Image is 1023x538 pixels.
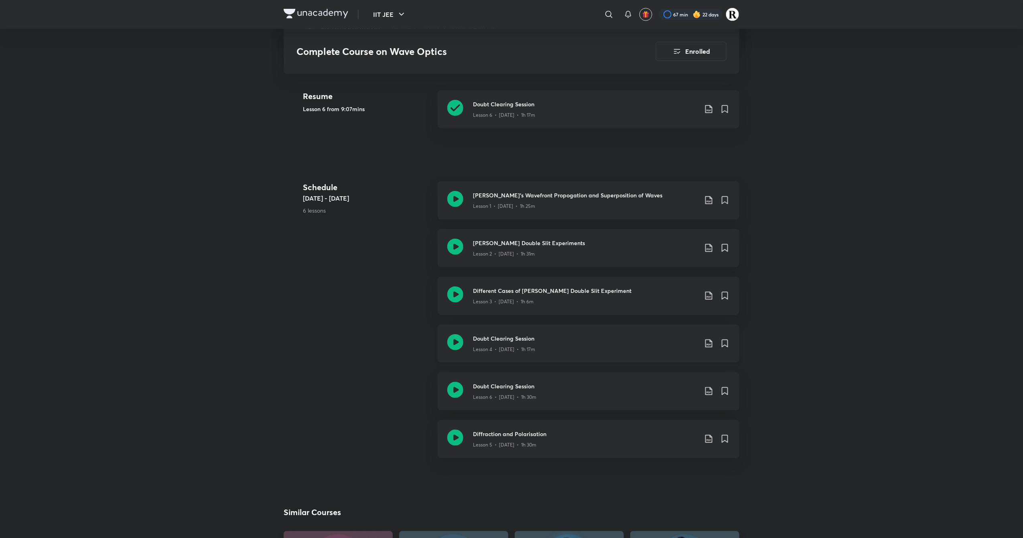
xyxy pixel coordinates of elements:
h5: Lesson 6 from 9:07mins [303,105,431,113]
h3: Complete Course on Wave Optics [296,46,611,57]
p: Lesson 1 • [DATE] • 1h 25m [473,203,535,210]
p: Lesson 4 • [DATE] • 1h 17m [473,346,535,353]
h3: Doubt Clearing Session [473,100,698,108]
p: Lesson 2 • [DATE] • 1h 31m [473,250,535,258]
p: 6 lessons [303,206,431,215]
p: Lesson 6 • [DATE] • 1h 17m [473,112,535,119]
h4: Resume [303,90,431,102]
h3: [PERSON_NAME]'s Wavefront Propogation and Superposition of Waves [473,191,698,199]
a: Diffraction and PolarisationLesson 5 • [DATE] • 1h 30m [438,420,739,468]
button: Enrolled [656,42,727,61]
h4: Schedule [303,181,431,193]
a: [PERSON_NAME]'s Wavefront Propogation and Superposition of WavesLesson 1 • [DATE] • 1h 25m [438,181,739,229]
h3: Different Cases of [PERSON_NAME] Double Slit Experiment [473,286,698,295]
p: Lesson 3 • [DATE] • 1h 6m [473,298,534,305]
h3: Doubt Clearing Session [473,382,698,390]
p: Lesson 5 • [DATE] • 1h 30m [473,441,536,449]
a: Doubt Clearing SessionLesson 6 • [DATE] • 1h 17m [438,90,739,138]
p: Lesson 6 • [DATE] • 1h 30m [473,394,536,401]
img: Rakhi Sharma [726,8,739,21]
button: avatar [639,8,652,21]
a: Different Cases of [PERSON_NAME] Double Slit ExperimentLesson 3 • [DATE] • 1h 6m [438,277,739,325]
a: [PERSON_NAME] Double Slit ExperimentsLesson 2 • [DATE] • 1h 31m [438,229,739,277]
h3: Doubt Clearing Session [473,334,698,343]
h3: [PERSON_NAME] Double Slit Experiments [473,239,698,247]
h3: Diffraction and Polarisation [473,430,698,438]
img: avatar [642,11,650,18]
h2: Similar Courses [284,506,341,518]
h5: [DATE] - [DATE] [303,193,431,203]
img: Company Logo [284,9,348,18]
a: Doubt Clearing SessionLesson 4 • [DATE] • 1h 17m [438,325,739,372]
a: Company Logo [284,9,348,20]
a: Doubt Clearing SessionLesson 6 • [DATE] • 1h 30m [438,372,739,420]
button: IIT JEE [368,6,411,22]
img: streak [693,10,701,18]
